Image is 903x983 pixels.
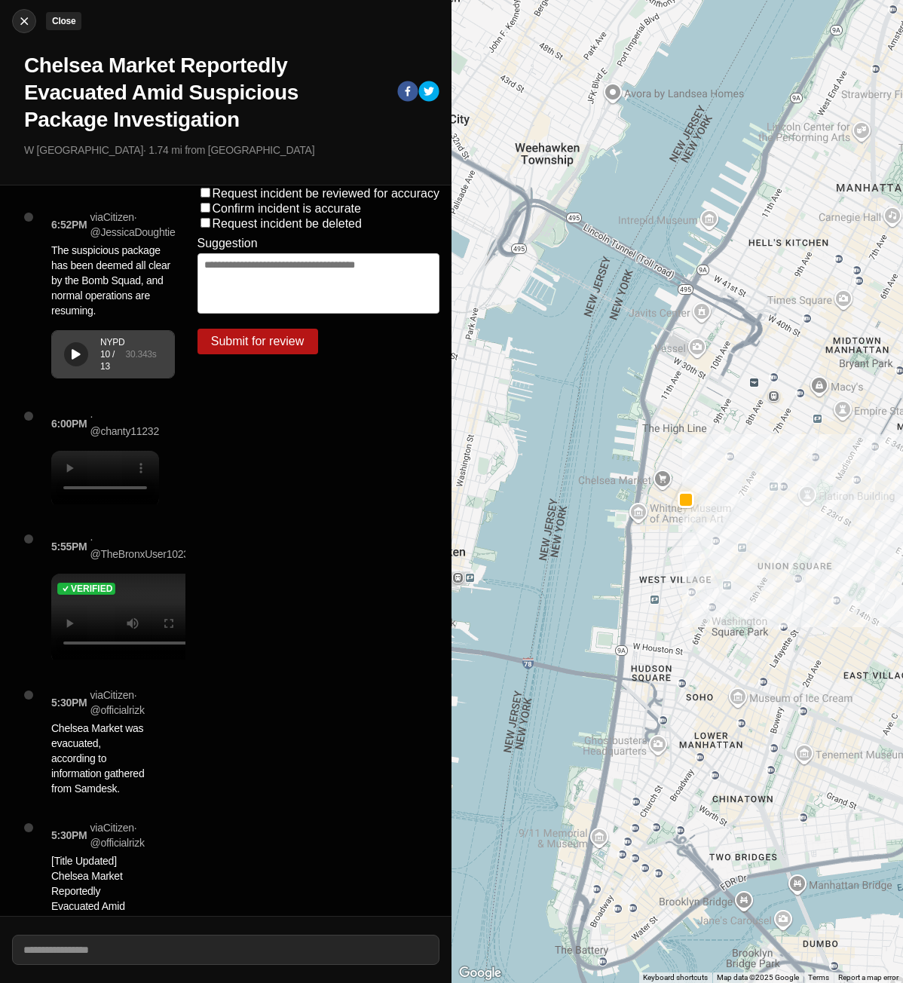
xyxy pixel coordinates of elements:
p: 6:00PM [51,416,87,431]
img: cancel [17,14,32,29]
span: Map data ©2025 Google [717,973,799,981]
button: Keyboard shortcuts [643,972,708,983]
p: 5:55PM [51,539,87,554]
h5: Verified [71,583,112,595]
p: via Citizen · @ officialrizk [90,820,145,850]
p: 6:52PM [51,217,87,232]
p: · @chanty11232 [90,409,159,439]
p: The suspicious package has been deemed all clear by the Bomb Squad, and normal operations are res... [51,243,175,318]
button: facebook [397,81,418,105]
p: W [GEOGRAPHIC_DATA] · 1.74 mi from [GEOGRAPHIC_DATA] [24,142,439,158]
div: 30.343 s [126,348,157,360]
h1: Chelsea Market Reportedly Evacuated Amid Suspicious Package Investigation [24,52,385,133]
a: Terms (opens in new tab) [808,973,829,981]
img: check [60,583,71,594]
label: Request incident be reviewed for accuracy [213,187,440,200]
a: Report a map error [838,973,898,981]
p: Chelsea Market was evacuated, according to information gathered from Samdesk. [51,721,145,796]
button: Submit for review [197,329,318,354]
label: Confirm incident is accurate [213,202,361,215]
button: cancelClose [12,9,36,33]
img: Google [455,963,505,983]
p: 5:30PM [51,695,87,710]
label: Request incident be deleted [213,217,362,230]
a: Open this area in Google Maps (opens a new window) [455,963,505,983]
p: 5:30PM [51,828,87,843]
p: · @TheBronxUser1023547058 [90,531,224,562]
label: Suggestion [197,237,258,250]
div: NYPD 10 / 13 [100,336,126,372]
p: [Title Updated] Chelsea Market Reportedly Evacuated Amid Suspicious Package Investigation [51,853,145,944]
p: via Citizen · @ JessicaDoughtie [90,210,176,240]
p: via Citizen · @ officialrizk [90,687,145,718]
small: Close [52,16,75,26]
button: twitter [418,81,439,105]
